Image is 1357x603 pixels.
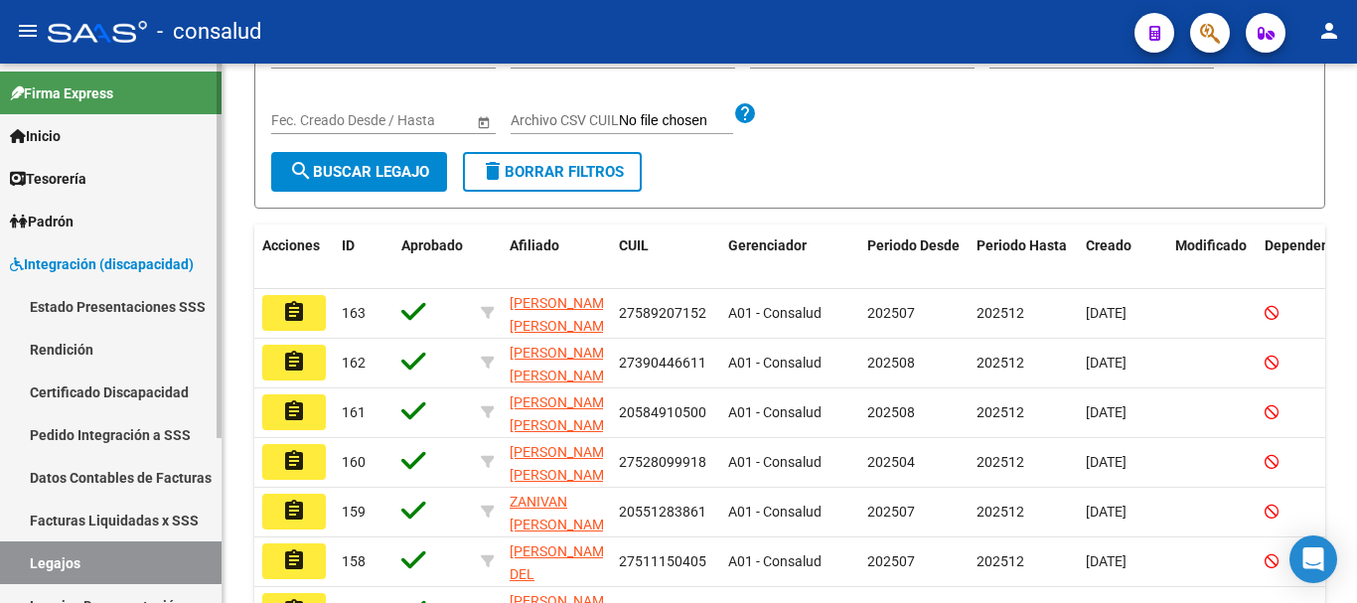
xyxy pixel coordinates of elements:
[1086,305,1127,321] span: [DATE]
[977,237,1067,253] span: Periodo Hasta
[1289,535,1337,583] div: Open Intercom Messenger
[10,82,113,104] span: Firma Express
[977,553,1024,569] span: 202512
[10,211,74,232] span: Padrón
[157,10,261,54] span: - consalud
[473,111,494,132] button: Open calendar
[254,225,334,290] datatable-header-cell: Acciones
[289,163,429,181] span: Buscar Legajo
[361,112,458,129] input: Fecha fin
[282,548,306,572] mat-icon: assignment
[282,300,306,324] mat-icon: assignment
[282,449,306,473] mat-icon: assignment
[1265,237,1348,253] span: Dependencia
[867,305,915,321] span: 202507
[342,504,366,520] span: 159
[728,504,822,520] span: A01 - Consalud
[728,454,822,470] span: A01 - Consalud
[1086,504,1127,520] span: [DATE]
[502,225,611,290] datatable-header-cell: Afiliado
[10,253,194,275] span: Integración (discapacidad)
[342,553,366,569] span: 158
[977,355,1024,371] span: 202512
[1167,225,1257,290] datatable-header-cell: Modificado
[282,399,306,423] mat-icon: assignment
[10,125,61,147] span: Inicio
[1086,454,1127,470] span: [DATE]
[1086,404,1127,420] span: [DATE]
[977,305,1024,321] span: 202512
[733,101,757,125] mat-icon: help
[463,152,642,192] button: Borrar Filtros
[262,237,320,253] span: Acciones
[977,454,1024,470] span: 202512
[977,504,1024,520] span: 202512
[867,404,915,420] span: 202508
[619,404,706,420] span: 20584910500
[611,225,720,290] datatable-header-cell: CUIL
[1317,19,1341,43] mat-icon: person
[867,355,915,371] span: 202508
[10,168,86,190] span: Tesorería
[867,504,915,520] span: 202507
[1175,237,1247,253] span: Modificado
[342,404,366,420] span: 161
[510,237,559,253] span: Afiliado
[271,152,447,192] button: Buscar Legajo
[619,355,706,371] span: 27390446611
[510,394,616,433] span: [PERSON_NAME] [PERSON_NAME]
[342,237,355,253] span: ID
[510,295,616,334] span: [PERSON_NAME] [PERSON_NAME]
[720,225,859,290] datatable-header-cell: Gerenciador
[393,225,473,290] datatable-header-cell: Aprobado
[16,19,40,43] mat-icon: menu
[282,350,306,374] mat-icon: assignment
[619,305,706,321] span: 27589207152
[334,225,393,290] datatable-header-cell: ID
[619,112,733,130] input: Archivo CSV CUIL
[401,237,463,253] span: Aprobado
[728,305,822,321] span: A01 - Consalud
[510,444,616,483] span: [PERSON_NAME] [PERSON_NAME]
[619,237,649,253] span: CUIL
[728,553,822,569] span: A01 - Consalud
[1086,553,1127,569] span: [DATE]
[342,355,366,371] span: 162
[1086,237,1131,253] span: Creado
[867,237,960,253] span: Periodo Desde
[867,454,915,470] span: 202504
[510,494,616,532] span: ZANIVAN [PERSON_NAME]
[728,404,822,420] span: A01 - Consalud
[481,163,624,181] span: Borrar Filtros
[342,305,366,321] span: 163
[859,225,969,290] datatable-header-cell: Periodo Desde
[728,237,807,253] span: Gerenciador
[619,454,706,470] span: 27528099918
[728,355,822,371] span: A01 - Consalud
[1078,225,1167,290] datatable-header-cell: Creado
[619,504,706,520] span: 20551283861
[282,499,306,523] mat-icon: assignment
[619,553,706,569] span: 27511150405
[481,159,505,183] mat-icon: delete
[969,225,1078,290] datatable-header-cell: Periodo Hasta
[342,454,366,470] span: 160
[1086,355,1127,371] span: [DATE]
[867,553,915,569] span: 202507
[977,404,1024,420] span: 202512
[510,345,616,383] span: [PERSON_NAME] [PERSON_NAME]
[289,159,313,183] mat-icon: search
[511,112,619,128] span: Archivo CSV CUIL
[271,112,344,129] input: Fecha inicio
